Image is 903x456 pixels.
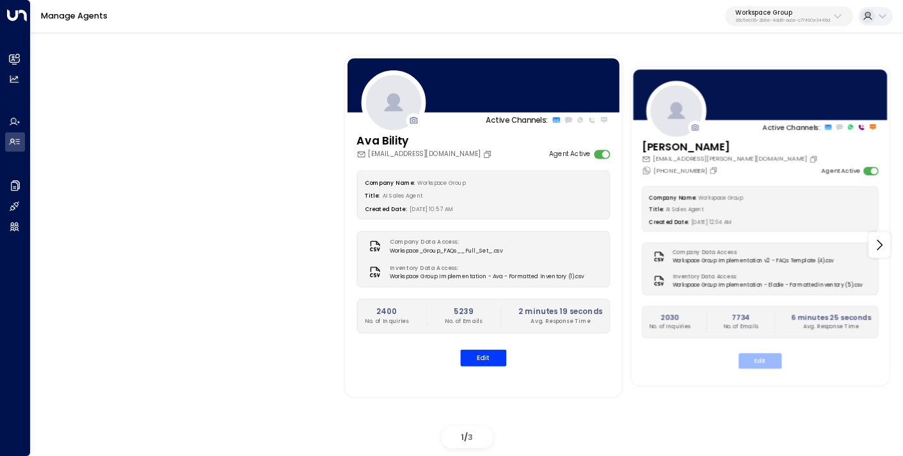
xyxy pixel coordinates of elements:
button: Copy [709,166,720,175]
div: [EMAIL_ADDRESS][PERSON_NAME][DOMAIN_NAME] [642,155,820,164]
h2: 2400 [365,306,408,317]
span: Workspace Group Implementation - Ava - Formatted Inventory (1).csv [390,272,584,281]
span: 3 [468,432,473,443]
div: [PHONE_NUMBER] [642,166,720,175]
p: No. of Inquiries [649,323,690,331]
button: Edit [739,353,781,368]
button: Copy [809,155,820,163]
span: Workspace Group [698,194,743,201]
label: Title: [365,192,380,200]
h2: 2030 [649,313,690,323]
p: No. of Emails [445,317,483,326]
span: [DATE] 10:57 AM [410,205,453,212]
button: Copy [483,150,494,159]
button: Edit [460,349,506,366]
div: [EMAIL_ADDRESS][DOMAIN_NAME] [356,150,494,159]
p: Active Channels: [486,114,548,125]
span: Workspace Group [417,179,465,187]
h3: [PERSON_NAME] [642,139,820,154]
p: Avg. Response Time [518,317,602,326]
label: Company Data Access: [672,249,829,256]
a: Manage Agents [41,10,108,21]
label: Agent Active [549,150,591,159]
h3: Ava Bility [356,133,494,150]
p: Avg. Response Time [790,323,870,331]
h2: 2 minutes 19 seconds [518,306,602,317]
span: AI Sales Agent [666,206,703,213]
span: AI Sales Agent [383,192,423,200]
h2: 5239 [445,306,483,317]
label: Inventory Data Access: [672,273,858,281]
span: Workspace Group Implementation - Elodie - Formatted Inventory (5).csv [672,281,862,288]
span: Workspace Group Implementation v2 - FAQs Template (4).csv [672,257,833,265]
p: No. of Inquiries [365,317,408,326]
p: Active Channels: [762,122,820,132]
span: [DATE] 12:04 AM [691,218,732,225]
p: Workspace Group [735,9,830,17]
label: Agent Active [821,166,859,175]
button: Workspace Group36c5ec06-2b8e-4dd6-aa1e-c77490e3446d [725,6,853,27]
span: Workspace_Group_FAQs__Full_Set_.csv [390,246,502,255]
label: Inventory Data Access: [390,264,580,272]
h2: 7734 [723,313,758,323]
p: 36c5ec06-2b8e-4dd6-aa1e-c77490e3446d [735,18,830,23]
label: Created Date: [365,205,407,212]
label: Company Name: [649,194,696,201]
label: Title: [649,206,663,213]
div: / [442,426,493,448]
p: No. of Emails [723,323,758,331]
label: Created Date: [649,218,688,225]
span: 1 [461,432,464,443]
label: Company Data Access: [390,238,498,246]
h2: 6 minutes 25 seconds [790,313,870,323]
label: Company Name: [365,179,415,187]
